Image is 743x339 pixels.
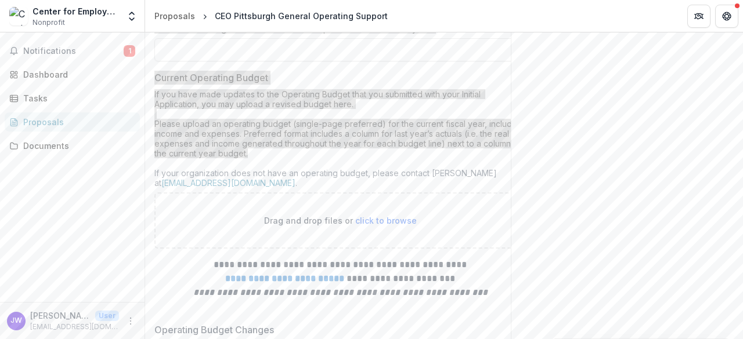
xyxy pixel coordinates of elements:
p: Operating Budget Changes [154,323,274,337]
nav: breadcrumb [150,8,392,24]
button: Open entity switcher [124,5,140,28]
a: Documents [5,136,140,155]
p: [PERSON_NAME] [30,309,91,322]
span: Notifications [23,46,124,56]
span: click to browse [355,216,417,225]
div: Tasks [23,92,131,104]
a: Tasks [5,89,140,108]
p: Current Operating Budget [154,71,268,85]
div: Joshua Will [10,317,22,325]
div: Center for Employment Opportunities [33,5,119,17]
div: Dashboard [23,68,131,81]
img: Center for Employment Opportunities [9,7,28,25]
div: Proposals [23,116,131,128]
div: Proposals [154,10,195,22]
a: Proposals [5,112,140,132]
button: More [124,314,138,328]
button: Get Help [715,5,738,28]
button: Partners [687,5,710,28]
p: [EMAIL_ADDRESS][DOMAIN_NAME] [30,322,119,332]
div: Documents [23,140,131,152]
a: [EMAIL_ADDRESS][DOMAIN_NAME] [161,178,295,188]
p: User [95,311,119,321]
div: If you have made updates to the Operating Budget that you submitted with your Initial Application... [154,89,526,192]
a: Proposals [150,8,200,24]
p: Drag and drop files or [264,214,417,227]
span: Nonprofit [33,17,65,28]
button: Notifications1 [5,42,140,60]
span: 1 [124,45,135,57]
a: Dashboard [5,65,140,84]
div: CEO Pittsburgh General Operating Support [215,10,388,22]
